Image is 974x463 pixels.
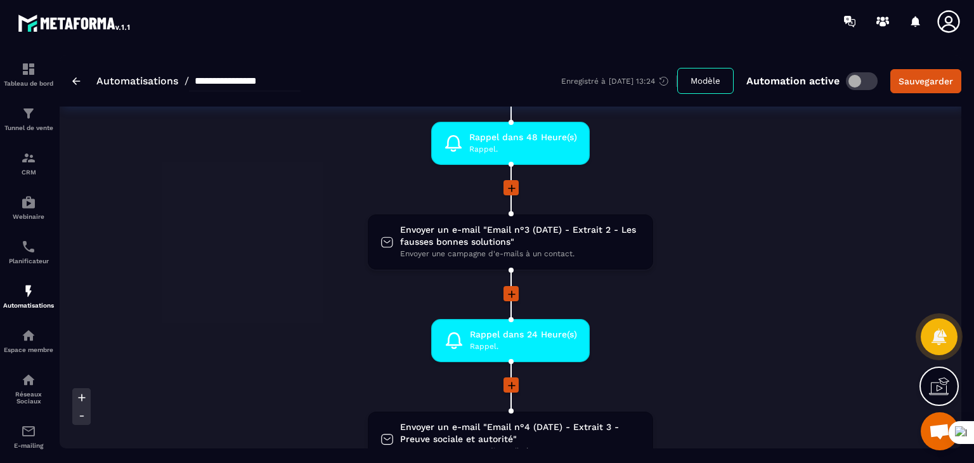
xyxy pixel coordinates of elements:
[400,421,640,445] span: Envoyer un e-mail "Email n°4 (DATE) - Extrait 3 - Preuve sociale et autorité"
[921,412,959,450] a: Ouvrir le chat
[3,230,54,274] a: schedulerschedulerPlanificateur
[18,11,132,34] img: logo
[469,143,577,155] span: Rappel.
[3,442,54,449] p: E-mailing
[3,363,54,414] a: social-networksocial-networkRéseaux Sociaux
[3,213,54,220] p: Webinaire
[3,302,54,309] p: Automatisations
[3,274,54,318] a: automationsautomationsAutomatisations
[469,131,577,143] span: Rappel dans 48 Heure(s)
[3,141,54,185] a: formationformationCRM
[21,106,36,121] img: formation
[72,77,81,85] img: arrow
[21,284,36,299] img: automations
[21,150,36,166] img: formation
[470,329,577,341] span: Rappel dans 24 Heure(s)
[609,77,655,86] p: [DATE] 13:24
[3,124,54,131] p: Tunnel de vente
[96,75,178,87] a: Automatisations
[677,68,734,94] button: Modèle
[21,328,36,343] img: automations
[21,239,36,254] img: scheduler
[3,346,54,353] p: Espace membre
[899,75,953,88] div: Sauvegarder
[21,195,36,210] img: automations
[3,258,54,264] p: Planificateur
[21,424,36,439] img: email
[746,75,840,87] p: Automation active
[561,75,677,87] div: Enregistré à
[185,75,189,87] span: /
[3,318,54,363] a: automationsautomationsEspace membre
[21,372,36,388] img: social-network
[890,69,961,93] button: Sauvegarder
[3,80,54,87] p: Tableau de bord
[400,248,640,260] span: Envoyer une campagne d'e-mails à un contact.
[3,52,54,96] a: formationformationTableau de bord
[3,169,54,176] p: CRM
[400,224,640,248] span: Envoyer un e-mail "Email n°3 (DATE) - Extrait 2 - Les fausses bonnes solutions"
[3,391,54,405] p: Réseaux Sociaux
[21,62,36,77] img: formation
[3,185,54,230] a: automationsautomationsWebinaire
[470,341,577,353] span: Rappel.
[3,414,54,459] a: emailemailE-mailing
[3,96,54,141] a: formationformationTunnel de vente
[400,445,640,457] span: Envoyer une campagne d'e-mails à un contact.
